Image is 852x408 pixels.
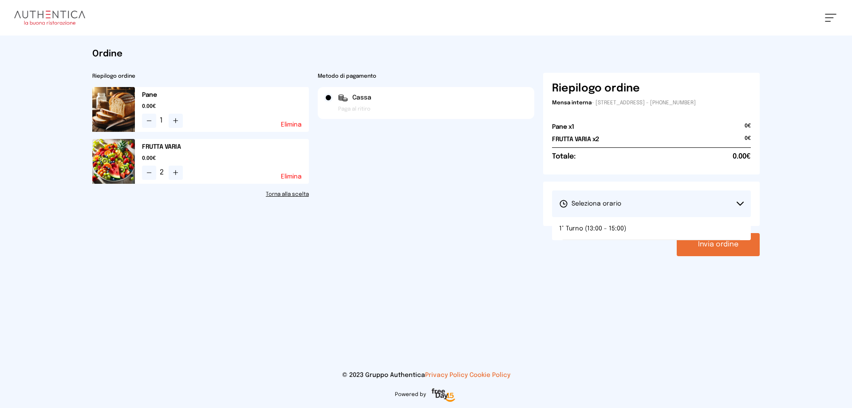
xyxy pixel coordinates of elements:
[552,190,751,217] button: Seleziona orario
[559,224,626,233] span: 1° Turno (13:00 - 15:00)
[559,199,621,208] span: Seleziona orario
[14,371,838,380] p: © 2023 Gruppo Authentica
[425,372,468,378] a: Privacy Policy
[430,387,458,404] img: logo-freeday.3e08031.png
[395,391,426,398] span: Powered by
[677,233,760,256] button: Invia ordine
[469,372,510,378] a: Cookie Policy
